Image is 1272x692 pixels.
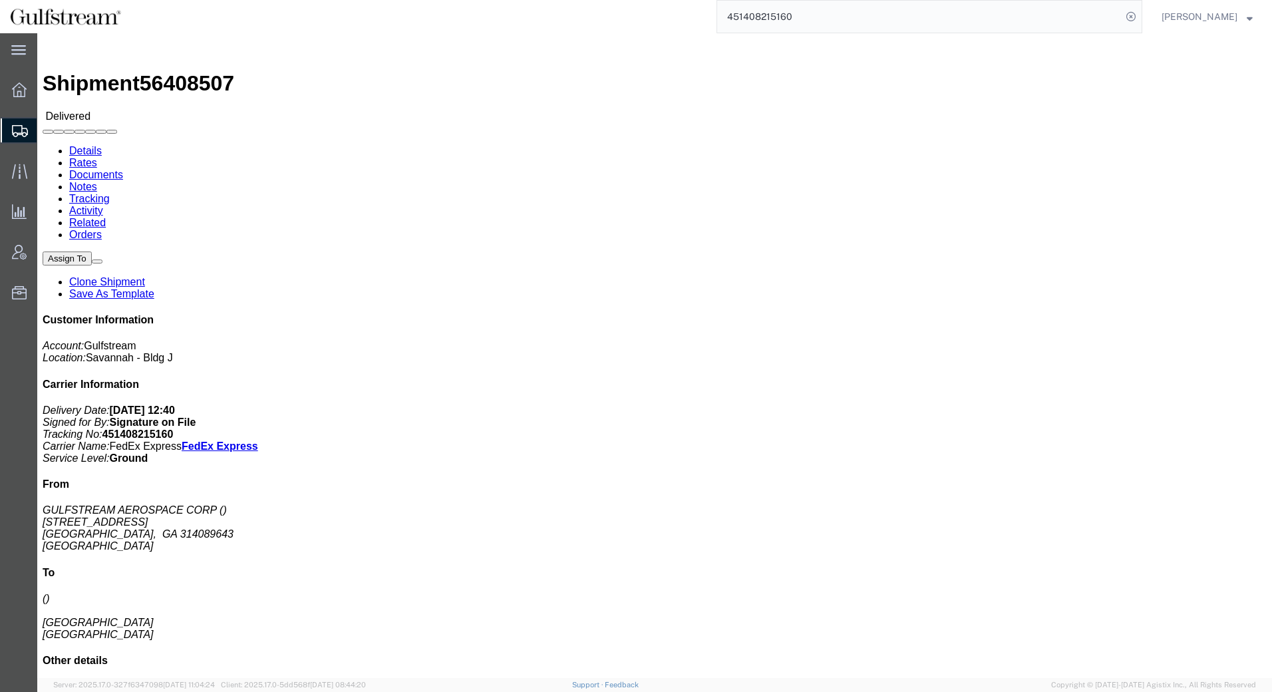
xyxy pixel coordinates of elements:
[163,681,215,689] span: [DATE] 11:04:24
[1161,9,1253,25] button: [PERSON_NAME]
[1162,9,1237,24] span: LaTrice Mingle
[310,681,366,689] span: [DATE] 08:44:20
[221,681,366,689] span: Client: 2025.17.0-5dd568f
[53,681,215,689] span: Server: 2025.17.0-327f6347098
[37,33,1272,678] iframe: FS Legacy Container
[1051,679,1256,691] span: Copyright © [DATE]-[DATE] Agistix Inc., All Rights Reserved
[717,1,1122,33] input: Search for shipment number, reference number
[572,681,605,689] a: Support
[605,681,639,689] a: Feedback
[9,7,122,27] img: logo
